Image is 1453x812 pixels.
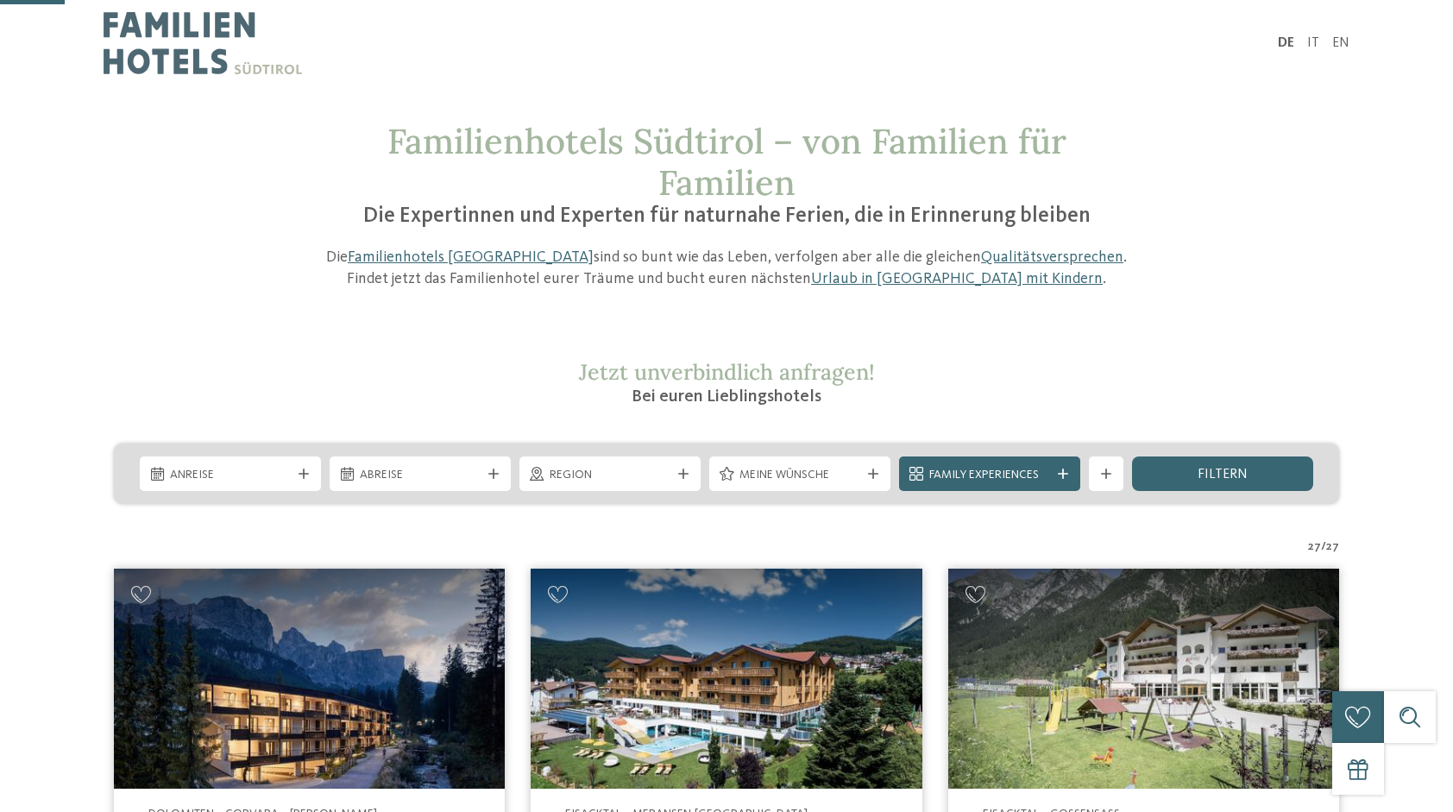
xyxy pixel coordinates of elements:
[170,467,291,484] span: Anreise
[1308,538,1321,556] span: 27
[811,271,1103,286] a: Urlaub in [GEOGRAPHIC_DATA] mit Kindern
[579,358,875,386] span: Jetzt unverbindlich anfragen!
[948,569,1339,789] img: Kinderparadies Alpin ***ˢ
[348,249,594,265] a: Familienhotels [GEOGRAPHIC_DATA]
[1321,538,1326,556] span: /
[1278,36,1294,50] a: DE
[531,569,921,789] img: Family Home Alpenhof ****
[739,467,860,484] span: Meine Wünsche
[360,467,481,484] span: Abreise
[363,205,1091,227] span: Die Expertinnen und Experten für naturnahe Ferien, die in Erinnerung bleiben
[317,247,1136,290] p: Die sind so bunt wie das Leben, verfolgen aber alle die gleichen . Findet jetzt das Familienhotel...
[1332,36,1349,50] a: EN
[929,467,1050,484] span: Family Experiences
[1307,36,1319,50] a: IT
[632,388,821,406] span: Bei euren Lieblingshotels
[387,119,1066,205] span: Familienhotels Südtirol – von Familien für Familien
[114,569,505,789] img: Familienhotels gesucht? Hier findet ihr die besten!
[981,249,1123,265] a: Qualitätsversprechen
[550,467,670,484] span: Region
[1198,468,1248,482] span: filtern
[1326,538,1339,556] span: 27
